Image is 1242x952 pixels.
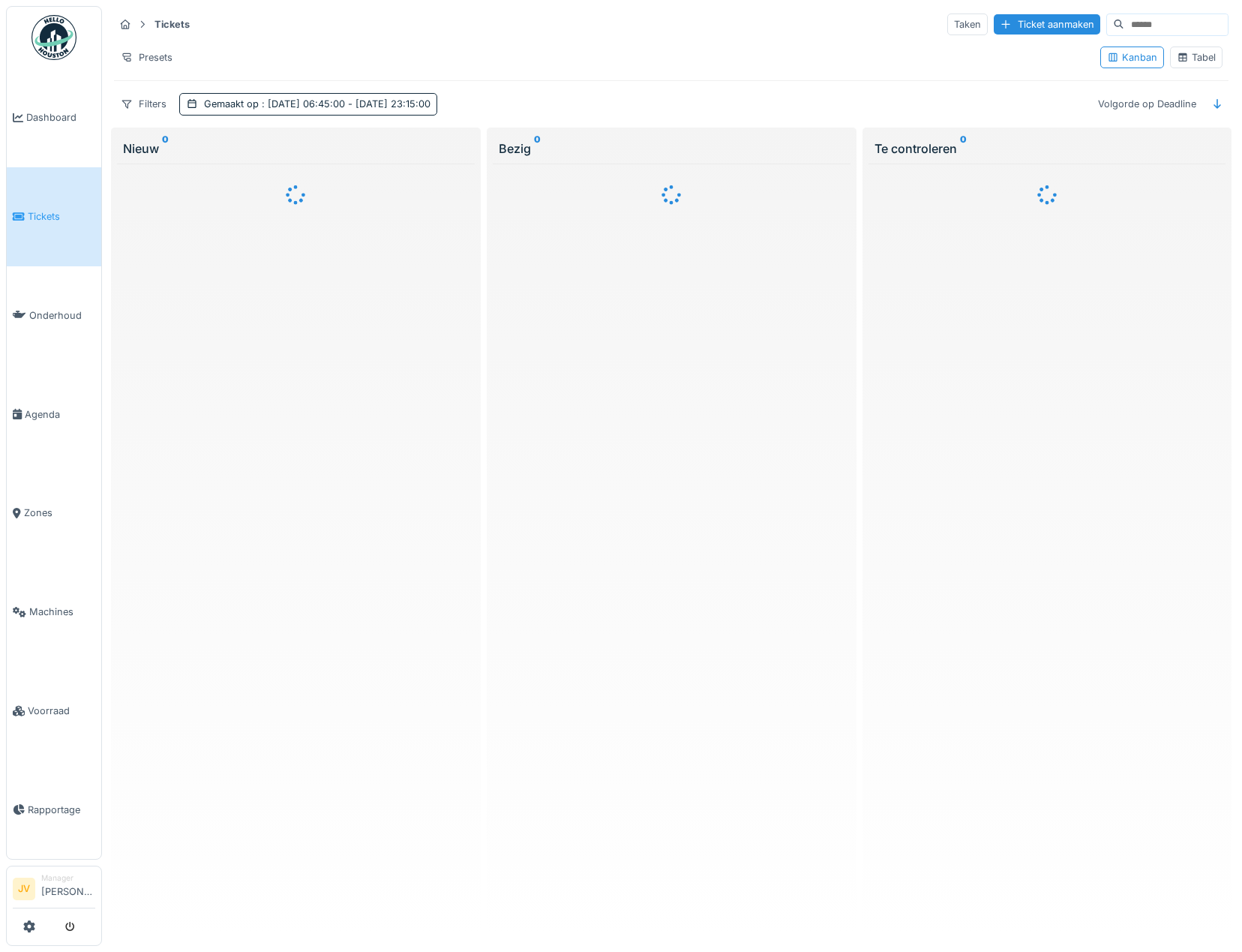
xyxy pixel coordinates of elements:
span: Agenda [25,407,95,422]
span: Dashboard [26,110,95,125]
div: Te controleren [874,140,1220,158]
div: Bezig [499,140,844,158]
a: Zones [7,464,101,563]
span: Voorraad [28,704,95,718]
sup: 0 [960,140,967,158]
span: Onderhoud [29,308,95,323]
div: Tabel [1177,50,1216,65]
li: JV [13,878,35,900]
sup: 0 [162,140,169,158]
div: Nieuw [123,140,469,158]
strong: Tickets [148,17,196,32]
li: [PERSON_NAME] [41,872,95,905]
span: Machines [29,605,95,619]
a: Tickets [7,167,101,266]
span: Zones [24,506,95,520]
a: Dashboard [7,68,101,167]
img: Badge_color-CXgf-gQk.svg [31,15,76,60]
div: Kanban [1107,50,1157,65]
span: : [DATE] 06:45:00 - [DATE] 23:15:00 [259,98,430,110]
div: Taken [947,14,988,35]
a: Agenda [7,365,101,464]
span: Rapportage [28,803,95,817]
span: Tickets [28,209,95,224]
a: Onderhoud [7,266,101,365]
a: Voorraad [7,662,101,761]
div: Manager [41,872,95,884]
div: Gemaakt op [204,97,430,111]
a: JV Manager[PERSON_NAME] [13,872,95,908]
a: Machines [7,563,101,662]
div: Filters [114,93,173,115]
div: Ticket aanmaken [994,14,1100,35]
div: Volgorde op Deadline [1091,93,1203,115]
div: Presets [114,47,179,68]
a: Rapportage [7,760,101,859]
sup: 0 [534,140,541,158]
